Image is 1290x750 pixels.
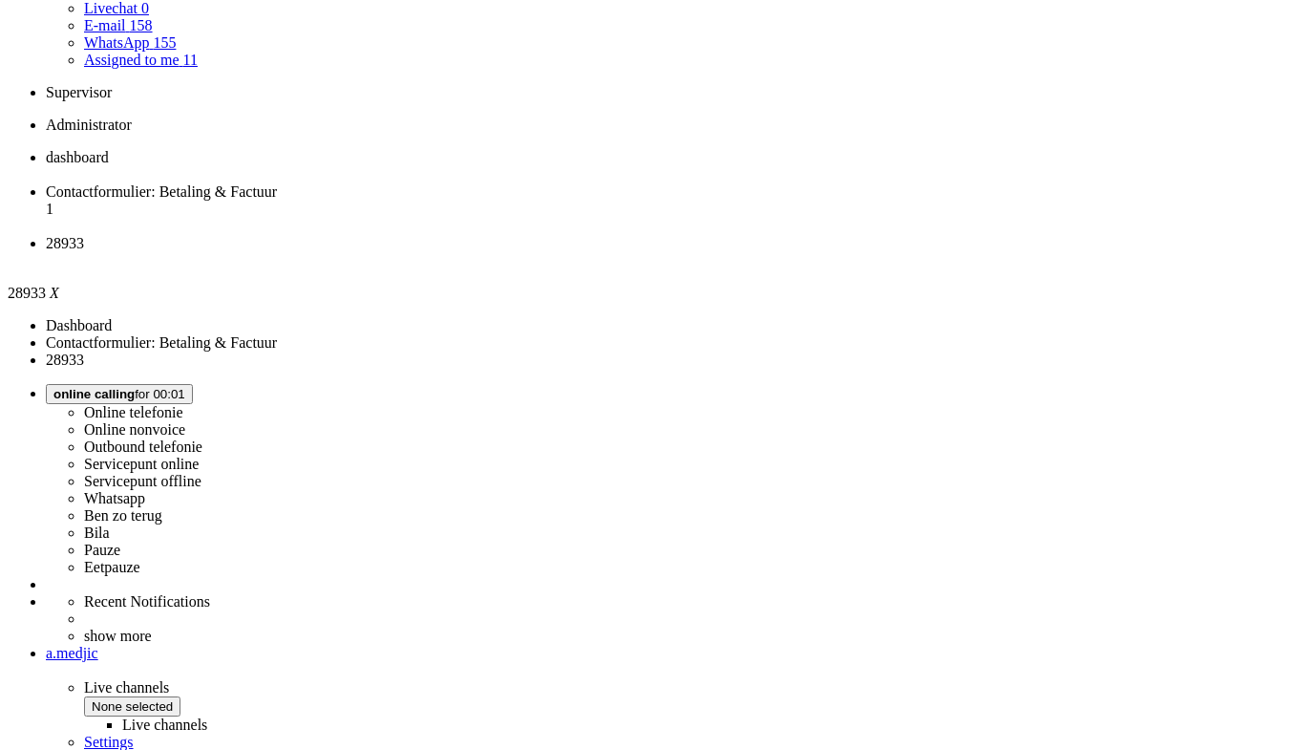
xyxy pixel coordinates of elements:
[84,593,1282,611] li: Recent Notifications
[46,645,1282,662] a: a.medjic
[8,285,46,301] span: 28933
[46,235,1282,269] li: 28933
[46,149,1282,183] li: Dashboard
[46,166,1282,183] div: Close tab
[84,404,183,420] label: Online telefonie
[46,149,109,165] span: dashboard
[8,8,279,41] body: Rich Text Area. Press ALT-0 for help.
[84,17,153,33] a: E-mail 158
[50,285,59,301] i: X
[84,456,199,472] label: Servicepunt online
[183,52,198,68] span: 11
[84,490,145,506] label: Whatsapp
[46,201,1282,218] div: 1
[122,717,207,733] label: Live channels
[84,473,201,489] label: Servicepunt offline
[84,559,140,575] label: Eetpauze
[84,542,120,558] label: Pauze
[46,252,1282,269] div: Close tab
[84,34,149,51] span: WhatsApp
[84,52,198,68] a: Assigned to me 11
[84,734,134,750] a: Settings
[46,384,193,404] button: online callingfor 00:01
[46,218,1282,235] div: Close tab
[46,317,1282,334] li: Dashboard
[84,507,162,524] label: Ben zo terug
[46,384,1282,576] li: online callingfor 00:01 Online telefonieOnline nonvoiceOutbound telefonieServicepunt onlineServic...
[46,334,1282,352] li: Contactformulier: Betaling & Factuur
[153,34,176,51] span: 155
[53,387,185,401] span: for 00:01
[84,34,176,51] a: WhatsApp 155
[130,17,153,33] span: 158
[53,387,135,401] span: online calling
[46,117,1282,134] li: Administrator
[46,352,1282,369] li: 28933
[46,235,84,251] span: 28933
[84,17,126,33] span: E-mail
[84,525,110,541] label: Bila
[92,699,173,714] span: None selected
[84,439,202,455] label: Outbound telefonie
[84,52,180,68] span: Assigned to me
[46,183,277,200] span: Contactformulier: Betaling & Factuur
[84,696,180,717] button: None selected
[84,628,152,644] a: show more
[84,421,185,438] label: Online nonvoice
[46,183,1282,235] li: 28434
[46,84,1282,101] li: Supervisor
[84,679,1282,734] span: Live channels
